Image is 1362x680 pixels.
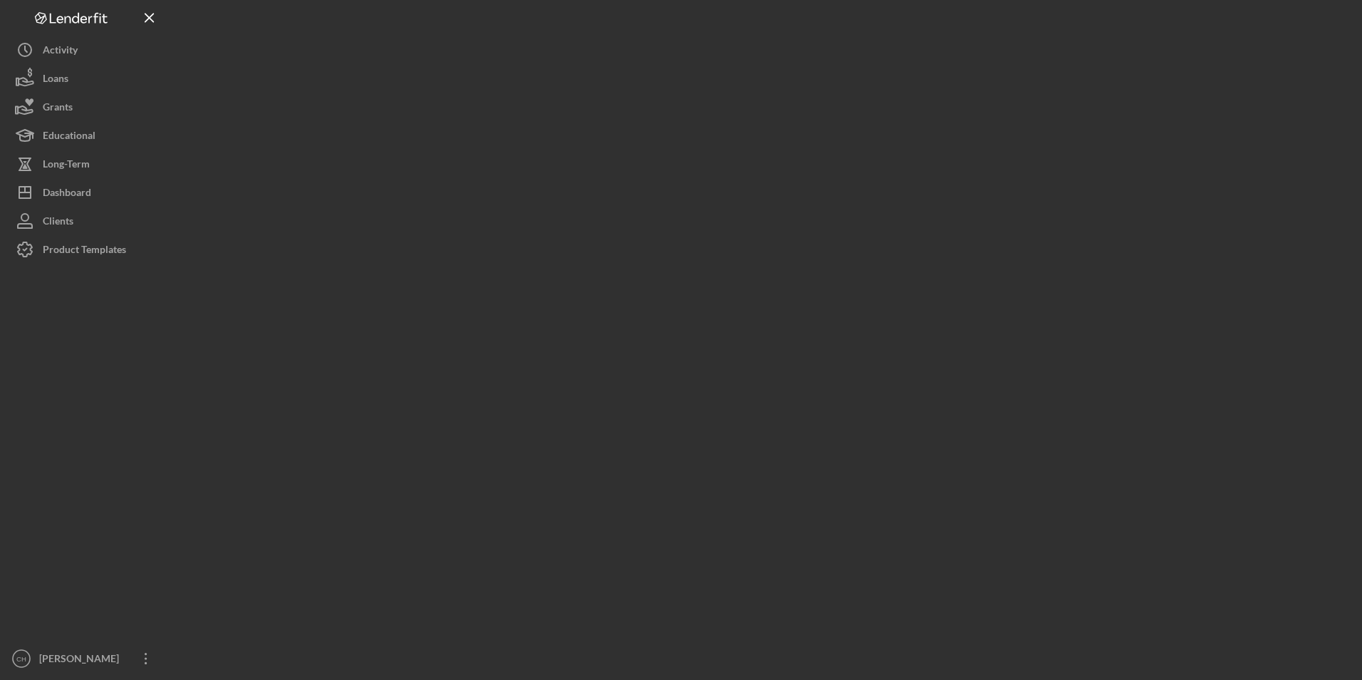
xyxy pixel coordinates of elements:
button: Long-Term [7,150,164,178]
button: Clients [7,207,164,235]
div: Grants [43,93,73,125]
button: Activity [7,36,164,64]
div: [PERSON_NAME] [36,644,128,676]
button: Product Templates [7,235,164,264]
div: Long-Term [43,150,90,182]
button: Dashboard [7,178,164,207]
div: Product Templates [43,235,126,267]
div: Educational [43,121,95,153]
button: Loans [7,64,164,93]
text: CH [16,655,26,663]
div: Activity [43,36,78,68]
div: Dashboard [43,178,91,210]
button: CH[PERSON_NAME] [7,644,164,673]
div: Clients [43,207,73,239]
button: Grants [7,93,164,121]
button: Educational [7,121,164,150]
div: Loans [43,64,68,96]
